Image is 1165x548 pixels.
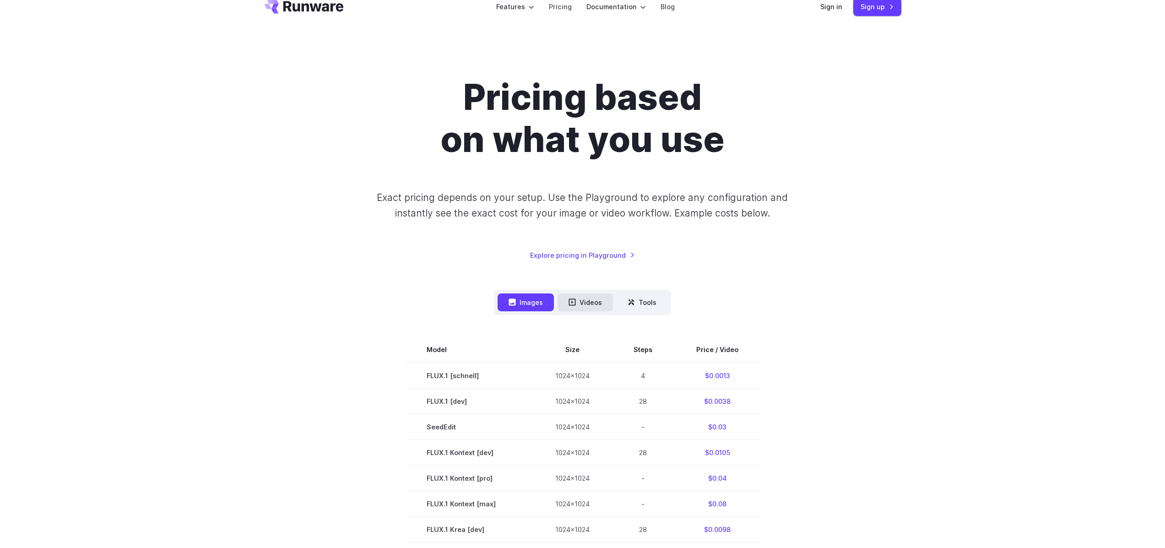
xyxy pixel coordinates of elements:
td: FLUX.1 Kontext [dev] [405,440,533,466]
td: FLUX.1 Krea [dev] [405,517,533,543]
button: Videos [558,293,613,311]
a: Blog [661,1,675,12]
td: 28 [612,440,674,466]
td: 1024x1024 [533,414,612,440]
h1: Pricing based on what you use [328,76,838,161]
td: $0.0105 [674,440,760,466]
td: $0.04 [674,466,760,491]
th: Price / Video [674,337,760,363]
label: Features [496,1,534,12]
a: Sign in [820,1,842,12]
td: 1024x1024 [533,491,612,517]
th: Steps [612,337,674,363]
p: Exact pricing depends on your setup. Use the Playground to explore any configuration and instantl... [359,190,805,221]
label: Documentation [586,1,646,12]
td: 28 [612,517,674,543]
td: 1024x1024 [533,466,612,491]
button: Tools [617,293,667,311]
td: FLUX.1 [schnell] [405,363,533,389]
td: $0.0013 [674,363,760,389]
td: $0.0098 [674,517,760,543]
th: Model [405,337,533,363]
td: - [612,414,674,440]
a: Explore pricing in Playground [530,250,635,260]
td: FLUX.1 [dev] [405,389,533,414]
td: 28 [612,389,674,414]
th: Size [533,337,612,363]
a: Pricing [549,1,572,12]
td: FLUX.1 Kontext [max] [405,491,533,517]
td: 1024x1024 [533,363,612,389]
td: $0.08 [674,491,760,517]
td: SeedEdit [405,414,533,440]
td: FLUX.1 Kontext [pro] [405,466,533,491]
td: $0.03 [674,414,760,440]
td: - [612,491,674,517]
td: $0.0038 [674,389,760,414]
button: Images [498,293,554,311]
td: 1024x1024 [533,440,612,466]
td: 1024x1024 [533,517,612,543]
td: 1024x1024 [533,389,612,414]
td: 4 [612,363,674,389]
td: - [612,466,674,491]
